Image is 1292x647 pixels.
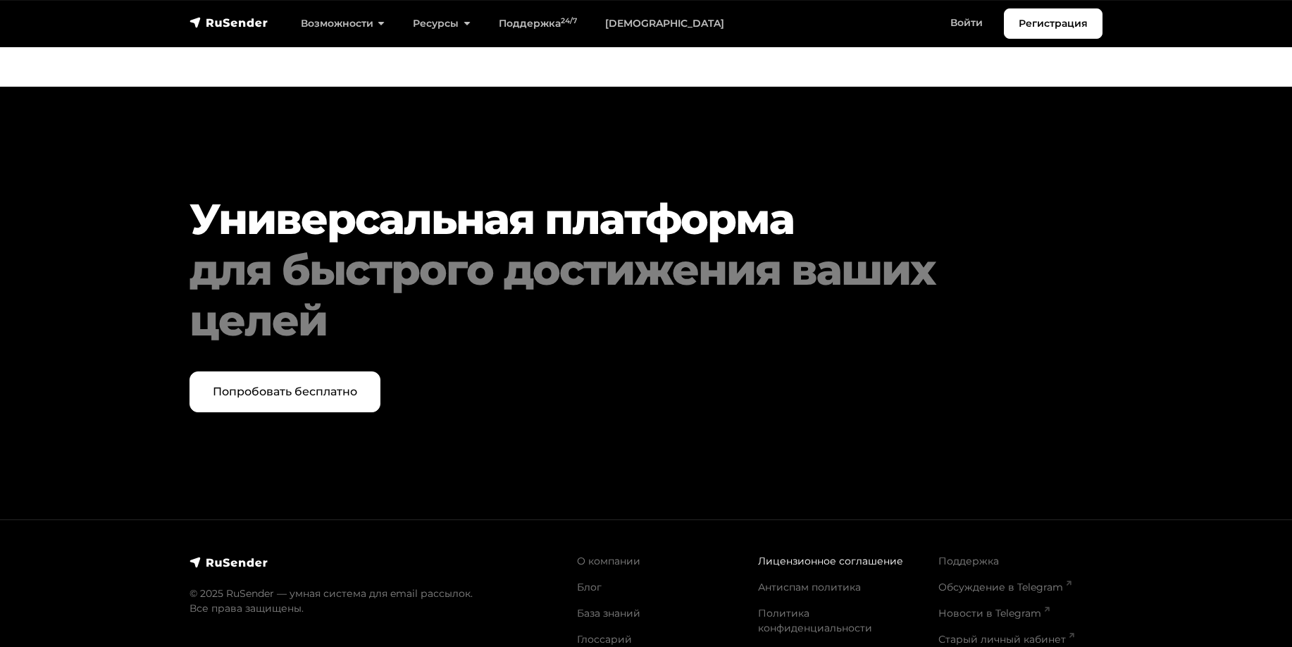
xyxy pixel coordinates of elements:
[190,555,268,569] img: RuSender
[938,581,1072,593] a: Обсуждение в Telegram
[399,9,484,38] a: Ресурсы
[190,194,1025,346] h2: Универсальная платформа
[758,581,861,593] a: Антиспам политика
[190,245,1025,346] div: для быстрого достижения ваших целей
[190,16,268,30] img: RuSender
[190,371,380,412] a: Попробовать бесплатно
[577,607,640,620] a: База знаний
[561,16,577,25] sup: 24/7
[758,607,872,634] a: Политика конфиденциальности
[591,9,738,38] a: [DEMOGRAPHIC_DATA]
[758,555,903,567] a: Лицензионное соглашение
[936,8,997,37] a: Войти
[1004,8,1102,39] a: Регистрация
[938,633,1074,646] a: Старый личный кабинет
[938,607,1050,620] a: Новости в Telegram
[287,9,399,38] a: Возможности
[577,633,632,646] a: Глоссарий
[938,555,999,567] a: Поддержка
[577,581,602,593] a: Блог
[577,555,640,567] a: О компании
[485,9,591,38] a: Поддержка24/7
[190,586,560,616] p: © 2025 RuSender — умная система для email рассылок. Все права защищены.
